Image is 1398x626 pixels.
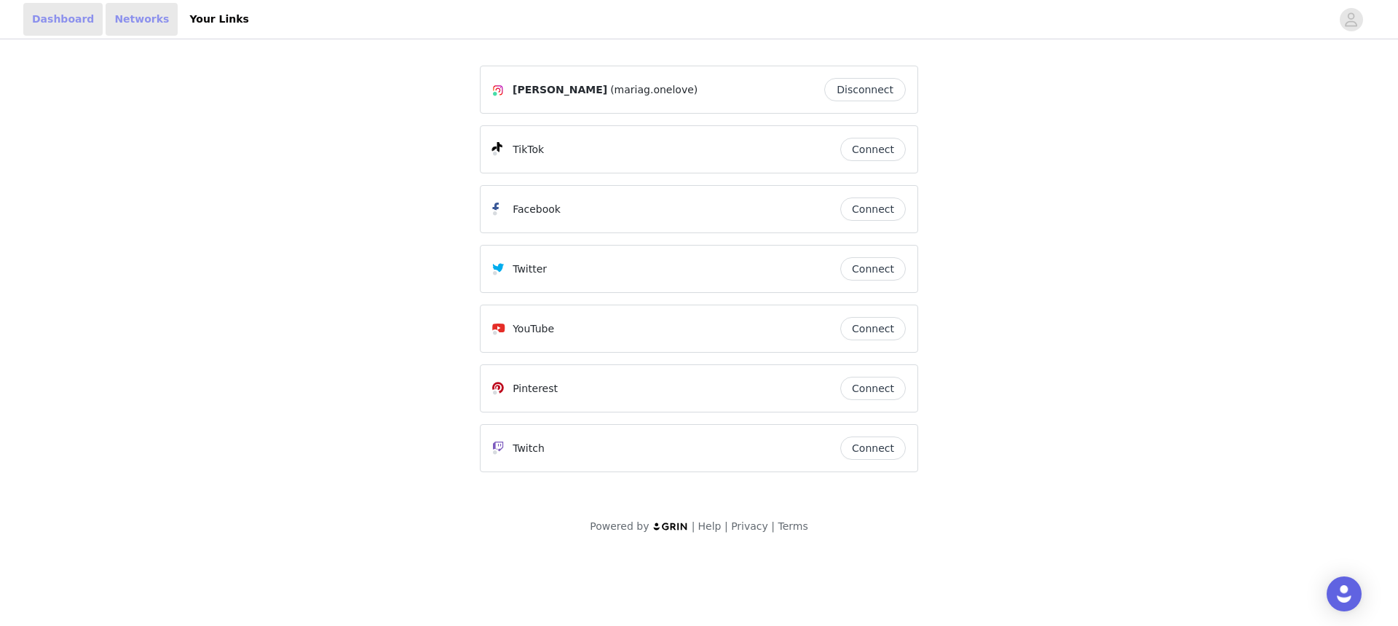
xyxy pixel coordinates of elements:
[840,197,906,221] button: Connect
[824,78,906,101] button: Disconnect
[840,377,906,400] button: Connect
[23,3,103,36] a: Dashboard
[724,520,728,532] span: |
[513,82,607,98] span: [PERSON_NAME]
[840,437,906,460] button: Connect
[513,381,558,396] p: Pinterest
[840,138,906,161] button: Connect
[513,262,547,277] p: Twitter
[181,3,258,36] a: Your Links
[771,520,775,532] span: |
[106,3,178,36] a: Networks
[513,202,561,217] p: Facebook
[513,142,544,157] p: TikTok
[840,317,906,340] button: Connect
[1344,8,1358,31] div: avatar
[610,82,698,98] span: (mariag.onelove)
[692,520,695,532] span: |
[492,85,504,96] img: Instagram Icon
[731,520,768,532] a: Privacy
[590,520,649,532] span: Powered by
[778,520,807,532] a: Terms
[513,321,554,337] p: YouTube
[840,257,906,281] button: Connect
[652,522,689,531] img: logo
[513,441,545,456] p: Twitch
[698,520,722,532] a: Help
[1327,576,1362,611] div: Open Intercom Messenger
